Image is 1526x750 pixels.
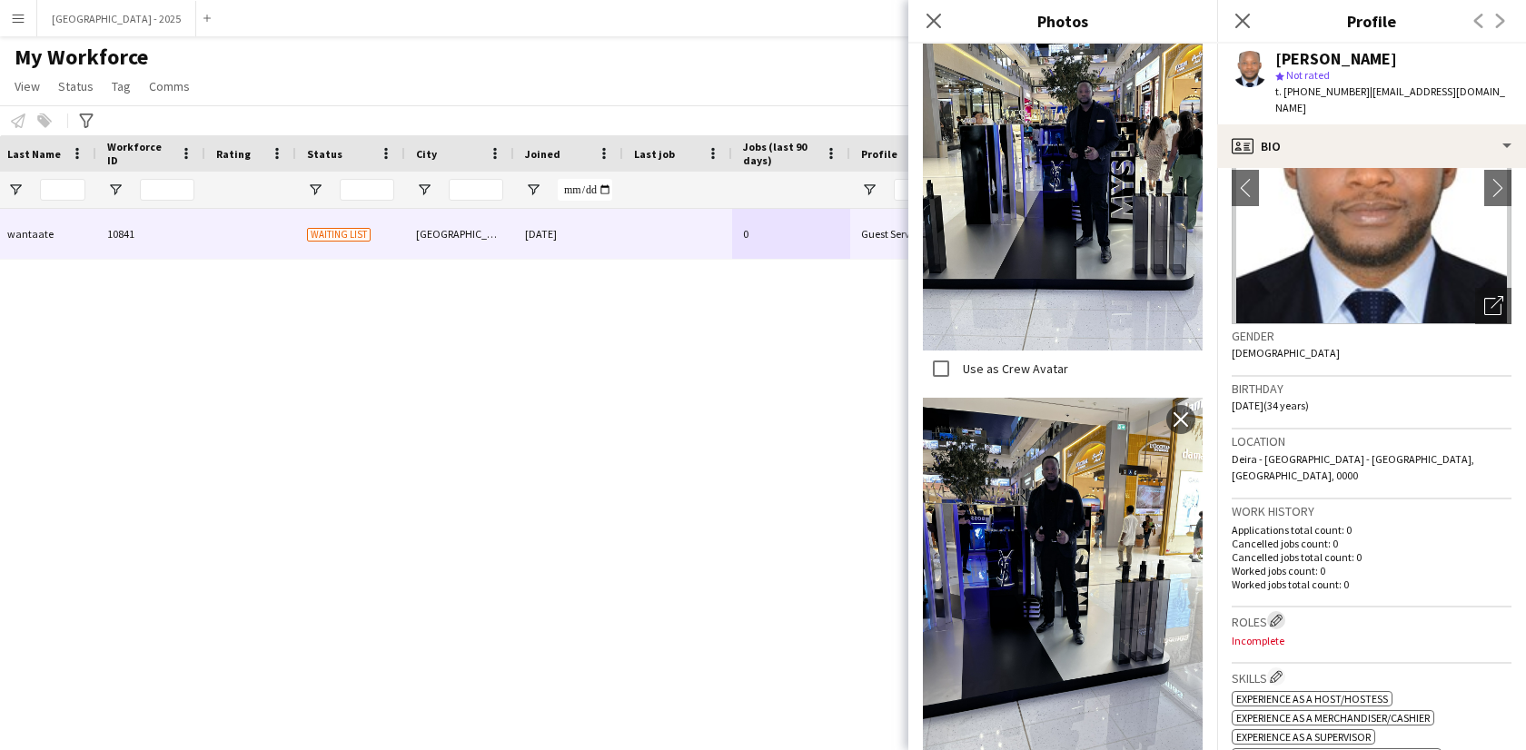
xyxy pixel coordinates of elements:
span: Jobs (last 90 days) [743,140,817,167]
span: [DATE] (34 years) [1232,399,1309,412]
button: [GEOGRAPHIC_DATA] - 2025 [37,1,196,36]
label: Use as Crew Avatar [959,360,1068,377]
span: Experience as a Host/Hostess [1236,692,1388,706]
div: [GEOGRAPHIC_DATA] [405,209,514,259]
button: Open Filter Menu [7,182,24,198]
span: My Workforce [15,44,148,71]
h3: Work history [1232,503,1511,519]
span: Last job [634,147,675,161]
a: Tag [104,74,138,98]
button: Open Filter Menu [107,182,124,198]
app-action-btn: Advanced filters [75,110,97,132]
a: View [7,74,47,98]
span: Status [307,147,342,161]
div: 10841 [96,209,205,259]
h3: Profile [1217,9,1526,33]
input: Profile Filter Input [894,179,956,201]
span: View [15,78,40,94]
span: Not rated [1286,68,1330,82]
span: Last Name [7,147,61,161]
div: [PERSON_NAME] [1275,51,1397,67]
span: Waiting list [307,228,371,242]
span: Rating [216,147,251,161]
span: Deira - [GEOGRAPHIC_DATA] - [GEOGRAPHIC_DATA], [GEOGRAPHIC_DATA], 0000 [1232,452,1474,482]
p: Worked jobs total count: 0 [1232,577,1511,591]
button: Open Filter Menu [307,182,323,198]
p: Applications total count: 0 [1232,523,1511,537]
span: City [416,147,437,161]
h3: Location [1232,433,1511,449]
h3: Gender [1232,328,1511,344]
span: | [EMAIL_ADDRESS][DOMAIN_NAME] [1275,84,1505,114]
span: Workforce ID [107,140,173,167]
span: Joined [525,147,560,161]
p: Worked jobs count: 0 [1232,564,1511,577]
button: Open Filter Menu [416,182,432,198]
p: Incomplete [1232,634,1511,647]
div: Guest Services Team [850,209,966,259]
button: Open Filter Menu [861,182,877,198]
span: Comms [149,78,190,94]
a: Status [51,74,101,98]
input: Joined Filter Input [558,179,612,201]
span: t. [PHONE_NUMBER] [1275,84,1370,98]
input: City Filter Input [449,179,503,201]
img: Crew avatar or photo [1232,52,1511,324]
span: Tag [112,78,131,94]
h3: Roles [1232,611,1511,630]
h3: Birthday [1232,380,1511,397]
span: Profile [861,147,897,161]
a: Comms [142,74,197,98]
button: Open Filter Menu [525,182,541,198]
p: Cancelled jobs count: 0 [1232,537,1511,550]
span: Status [58,78,94,94]
h3: Skills [1232,667,1511,686]
input: Last Name Filter Input [40,179,85,201]
span: [DEMOGRAPHIC_DATA] [1232,346,1340,360]
h3: Photos [908,9,1217,33]
div: Open photos pop-in [1475,288,1511,324]
div: [DATE] [514,209,623,259]
span: Experience as a Supervisor [1236,730,1371,744]
input: Status Filter Input [340,179,394,201]
div: Bio [1217,124,1526,168]
div: 0 [732,209,850,259]
input: Workforce ID Filter Input [140,179,194,201]
p: Cancelled jobs total count: 0 [1232,550,1511,564]
span: Experience as a Merchandiser/Cashier [1236,711,1430,725]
